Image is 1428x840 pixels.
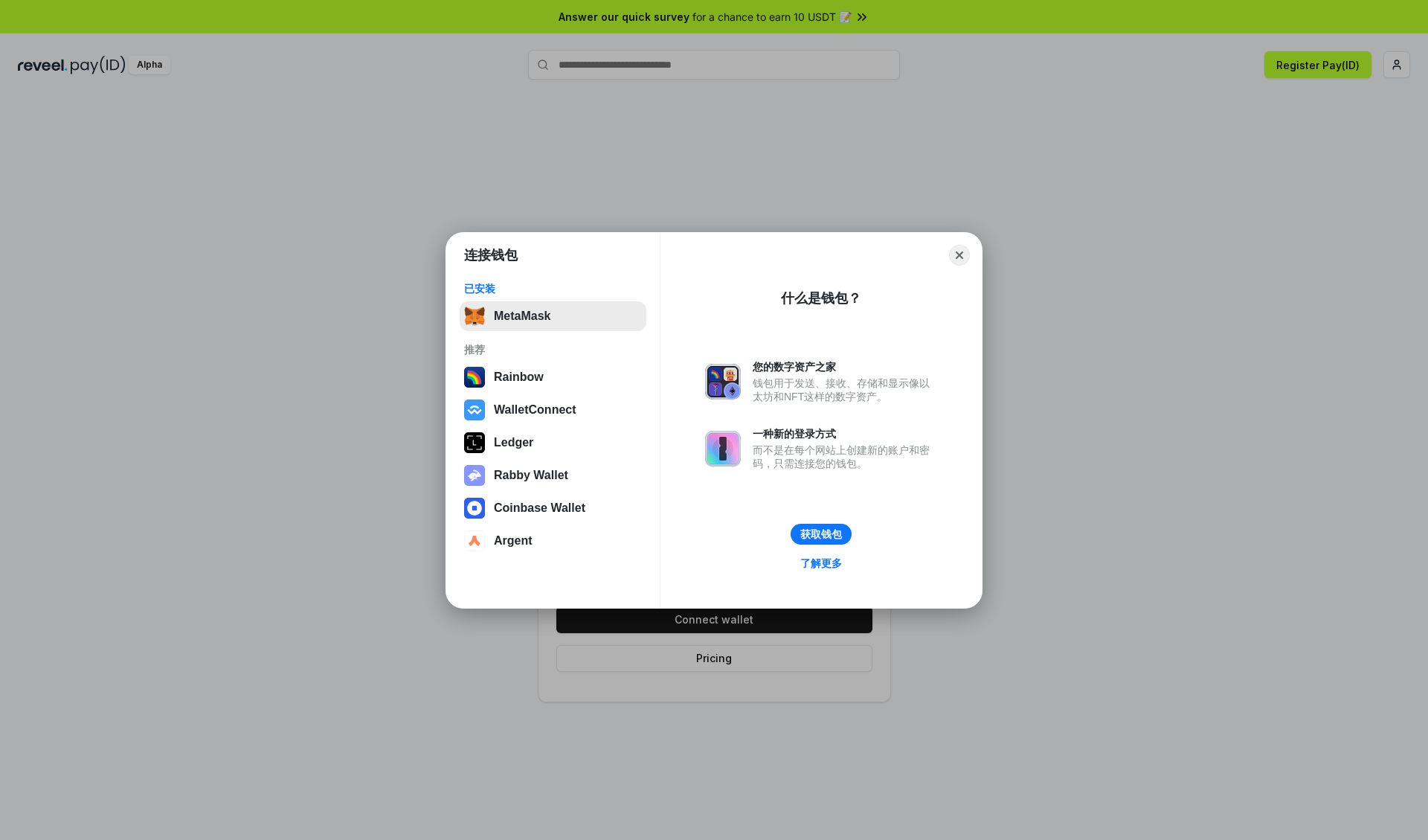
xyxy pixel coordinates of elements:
[464,400,485,420] img: svg+xml,%3Csvg%20width%3D%2228%22%20height%3D%2228%22%20viewBox%3D%220%200%2028%2028%22%20fill%3D...
[460,362,646,392] button: Rainbow
[791,524,852,545] button: 获取钱包
[781,289,861,307] div: 什么是钱包？
[464,246,518,264] h1: 连接钱包
[494,310,550,323] div: MetaMask
[464,465,485,486] img: svg+xml,%3Csvg%20xmlns%3D%22http%3A%2F%2Fwww.w3.org%2F2000%2Fsvg%22%20fill%3D%22none%22%20viewBox...
[464,306,485,327] img: svg+xml,%3Csvg%20fill%3D%22none%22%20height%3D%2233%22%20viewBox%3D%220%200%2035%2033%22%20width%...
[753,360,937,373] div: 您的数字资产之家
[460,428,646,458] button: Ledger
[460,461,646,490] button: Rabby Wallet
[705,431,741,467] img: svg+xml,%3Csvg%20xmlns%3D%22http%3A%2F%2Fwww.w3.org%2F2000%2Fsvg%22%20fill%3D%22none%22%20viewBox...
[460,493,646,523] button: Coinbase Wallet
[494,501,585,515] div: Coinbase Wallet
[705,364,741,400] img: svg+xml,%3Csvg%20xmlns%3D%22http%3A%2F%2Fwww.w3.org%2F2000%2Fsvg%22%20fill%3D%22none%22%20viewBox...
[460,395,646,425] button: WalletConnect
[464,343,642,356] div: 推荐
[494,371,544,384] div: Rainbow
[494,534,533,548] div: Argent
[464,498,485,519] img: svg+xml,%3Csvg%20width%3D%2228%22%20height%3D%2228%22%20viewBox%3D%220%200%2028%2028%22%20fill%3D...
[460,526,646,556] button: Argent
[464,530,485,551] img: svg+xml,%3Csvg%20width%3D%2228%22%20height%3D%2228%22%20viewBox%3D%220%200%2028%2028%22%20fill%3D...
[753,376,937,403] div: 钱包用于发送、接收、存储和显示像以太坊和NFT这样的数字资产。
[753,443,937,470] div: 而不是在每个网站上创建新的账户和密码，只需连接您的钱包。
[464,367,485,388] img: svg+xml,%3Csvg%20width%3D%22120%22%20height%3D%22120%22%20viewBox%3D%220%200%20120%20120%22%20fil...
[753,427,937,440] div: 一种新的登录方式
[494,403,576,417] div: WalletConnect
[460,301,646,331] button: MetaMask
[949,245,970,266] button: Close
[800,557,842,570] div: 了解更多
[494,436,533,449] div: Ledger
[800,528,842,541] div: 获取钱包
[791,554,851,573] a: 了解更多
[464,432,485,453] img: svg+xml,%3Csvg%20xmlns%3D%22http%3A%2F%2Fwww.w3.org%2F2000%2Fsvg%22%20width%3D%2228%22%20height%3...
[464,282,642,295] div: 已安装
[494,469,568,482] div: Rabby Wallet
